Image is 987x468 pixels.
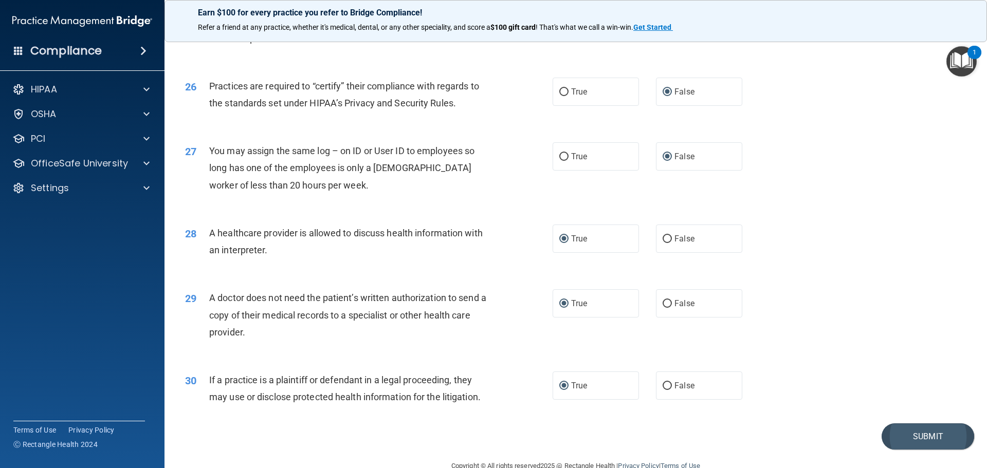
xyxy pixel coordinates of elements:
[13,439,98,450] span: Ⓒ Rectangle Health 2024
[31,133,45,145] p: PCI
[559,382,569,390] input: True
[13,425,56,435] a: Terms of Use
[571,87,587,97] span: True
[12,133,150,145] a: PCI
[12,11,152,31] img: PMB logo
[663,153,672,161] input: False
[12,182,150,194] a: Settings
[882,423,974,450] button: Submit
[571,152,587,161] span: True
[209,15,481,43] span: Appointment reminders are allowed under the HIPAA Privacy Rule without a prior authorization.
[571,234,587,244] span: True
[185,81,196,93] span: 26
[559,153,569,161] input: True
[674,298,694,308] span: False
[633,23,673,31] a: Get Started
[559,88,569,96] input: True
[490,23,536,31] strong: $100 gift card
[559,235,569,243] input: True
[31,157,128,170] p: OfficeSafe University
[633,23,671,31] strong: Get Started
[674,381,694,390] span: False
[185,145,196,158] span: 27
[663,235,672,243] input: False
[185,228,196,240] span: 28
[536,23,633,31] span: ! That's what we call a win-win.
[209,81,479,108] span: Practices are required to “certify” their compliance with regards to the standards set under HIPA...
[209,292,486,337] span: A doctor does not need the patient’s written authorization to send a copy of their medical record...
[185,375,196,387] span: 30
[209,145,474,190] span: You may assign the same log – on ID or User ID to employees so long has one of the employees is o...
[973,52,976,66] div: 1
[571,381,587,390] span: True
[559,300,569,308] input: True
[198,8,954,17] p: Earn $100 for every practice you refer to Bridge Compliance!
[674,234,694,244] span: False
[30,44,102,58] h4: Compliance
[12,83,150,96] a: HIPAA
[12,157,150,170] a: OfficeSafe University
[12,108,150,120] a: OSHA
[674,87,694,97] span: False
[198,23,490,31] span: Refer a friend at any practice, whether it's medical, dental, or any other speciality, and score a
[663,382,672,390] input: False
[31,182,69,194] p: Settings
[663,88,672,96] input: False
[209,228,483,255] span: A healthcare provider is allowed to discuss health information with an interpreter.
[209,375,481,402] span: If a practice is a plaintiff or defendant in a legal proceeding, they may use or disclose protect...
[31,83,57,96] p: HIPAA
[674,152,694,161] span: False
[571,298,587,308] span: True
[185,292,196,305] span: 29
[946,46,977,77] button: Open Resource Center, 1 new notification
[31,108,57,120] p: OSHA
[68,425,115,435] a: Privacy Policy
[663,300,672,308] input: False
